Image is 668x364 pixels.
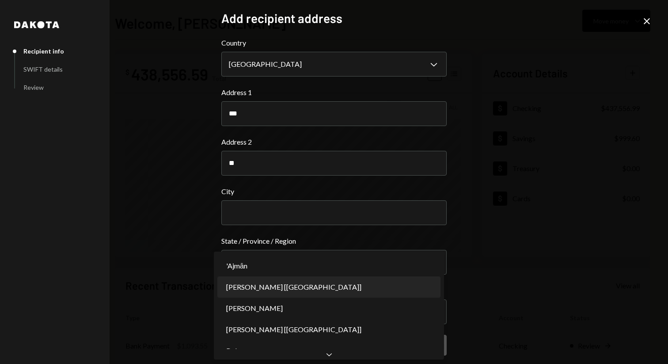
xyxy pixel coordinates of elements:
div: Recipient info [23,47,64,55]
div: SWIFT details [23,65,63,73]
button: State / Province / Region [221,250,447,275]
span: [PERSON_NAME] [[GEOGRAPHIC_DATA]] [226,324,361,335]
h2: Add recipient address [221,10,447,27]
div: Review [23,84,44,91]
span: 'Ajmān [226,261,247,271]
span: Dubayy [226,345,250,356]
button: Country [221,52,447,77]
span: [PERSON_NAME] [226,303,283,314]
span: [PERSON_NAME] [[GEOGRAPHIC_DATA]] [226,282,361,292]
label: Address 1 [221,87,447,98]
label: Country [221,38,447,48]
label: Address 2 [221,137,447,147]
label: City [221,186,447,197]
label: State / Province / Region [221,236,447,246]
